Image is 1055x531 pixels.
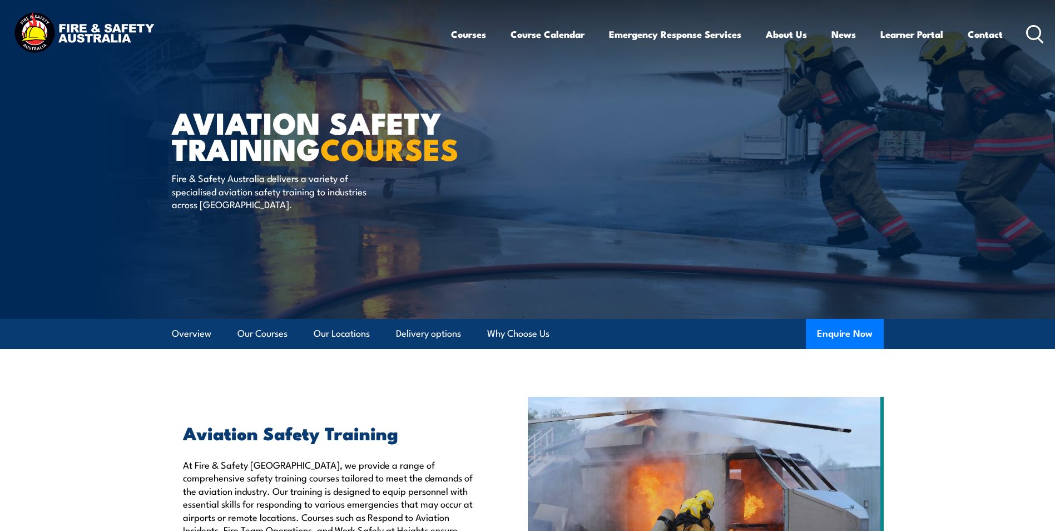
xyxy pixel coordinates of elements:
[451,19,486,49] a: Courses
[172,171,375,210] p: Fire & Safety Australia delivers a variety of specialised aviation safety training to industries ...
[172,109,447,161] h1: AVIATION SAFETY TRAINING
[314,319,370,348] a: Our Locations
[237,319,288,348] a: Our Courses
[831,19,856,49] a: News
[511,19,585,49] a: Course Calendar
[806,319,884,349] button: Enquire Now
[766,19,807,49] a: About Us
[396,319,461,348] a: Delivery options
[880,19,943,49] a: Learner Portal
[487,319,549,348] a: Why Choose Us
[968,19,1003,49] a: Contact
[320,125,459,171] strong: COURSES
[172,319,211,348] a: Overview
[183,425,477,440] h2: Aviation Safety Training
[609,19,741,49] a: Emergency Response Services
